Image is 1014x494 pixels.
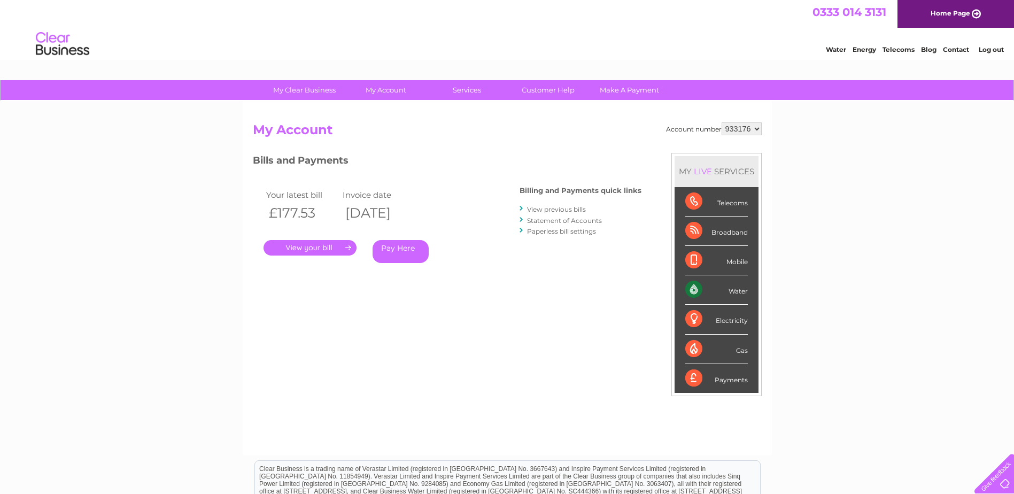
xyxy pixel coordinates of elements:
[342,80,430,100] a: My Account
[373,240,429,263] a: Pay Here
[883,45,915,53] a: Telecoms
[264,202,340,224] th: £177.53
[527,217,602,225] a: Statement of Accounts
[943,45,969,53] a: Contact
[666,122,762,135] div: Account number
[979,45,1004,53] a: Log out
[685,217,748,246] div: Broadband
[264,188,340,202] td: Your latest bill
[853,45,876,53] a: Energy
[504,80,592,100] a: Customer Help
[423,80,511,100] a: Services
[685,335,748,364] div: Gas
[685,187,748,217] div: Telecoms
[527,205,586,213] a: View previous bills
[35,28,90,60] img: logo.png
[585,80,674,100] a: Make A Payment
[685,275,748,305] div: Water
[826,45,846,53] a: Water
[685,364,748,393] div: Payments
[921,45,936,53] a: Blog
[253,153,641,172] h3: Bills and Payments
[527,227,596,235] a: Paperless bill settings
[692,166,714,176] div: LIVE
[264,240,357,256] a: .
[340,202,417,224] th: [DATE]
[675,156,758,187] div: MY SERVICES
[520,187,641,195] h4: Billing and Payments quick links
[812,5,886,19] a: 0333 014 3131
[685,246,748,275] div: Mobile
[253,122,762,143] h2: My Account
[340,188,417,202] td: Invoice date
[260,80,349,100] a: My Clear Business
[255,6,760,52] div: Clear Business is a trading name of Verastar Limited (registered in [GEOGRAPHIC_DATA] No. 3667643...
[685,305,748,334] div: Electricity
